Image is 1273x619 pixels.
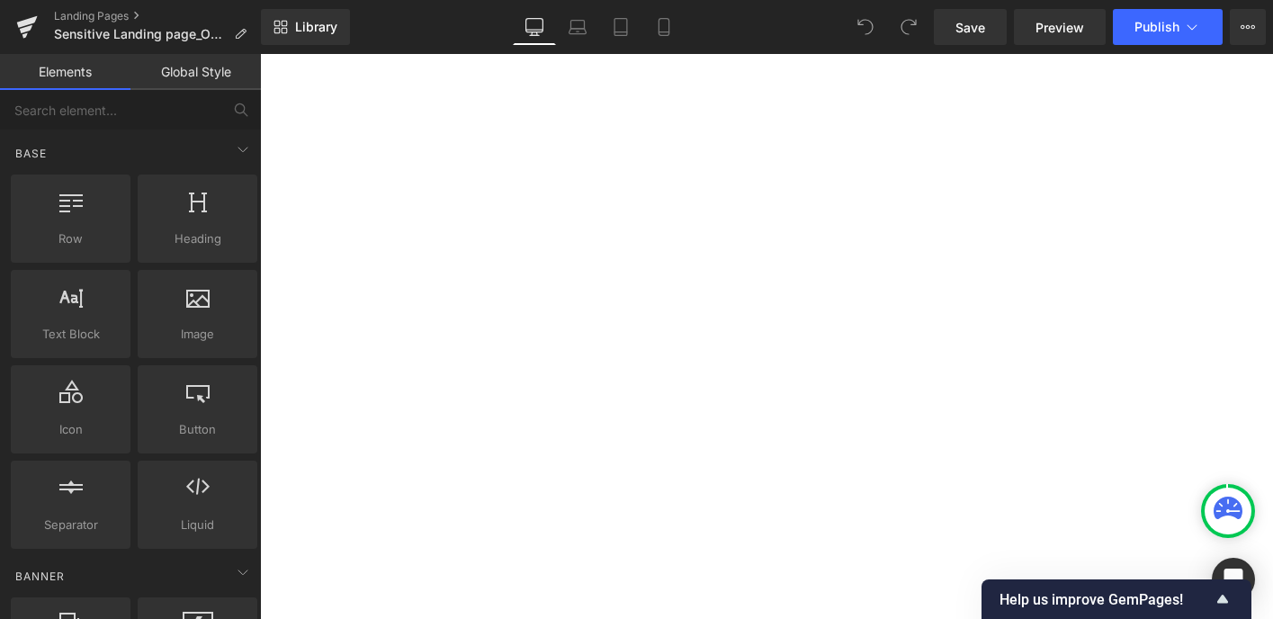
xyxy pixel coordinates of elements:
span: Image [143,325,252,344]
span: Sensitive Landing page_Oct25 [54,27,227,41]
a: Landing Pages [54,9,261,23]
a: Laptop [556,9,599,45]
a: New Library [261,9,350,45]
span: Base [13,145,49,162]
span: Button [143,420,252,439]
button: More [1230,9,1266,45]
span: Preview [1035,18,1084,37]
button: Publish [1113,9,1223,45]
span: Liquid [143,516,252,534]
span: Library [295,19,337,35]
a: Global Style [130,54,261,90]
span: Publish [1134,20,1179,34]
span: Row [16,229,125,248]
span: Heading [143,229,252,248]
span: Help us improve GemPages! [1000,591,1212,608]
a: Desktop [513,9,556,45]
a: Mobile [642,9,686,45]
span: Separator [16,516,125,534]
div: Open Intercom Messenger [1212,558,1255,601]
span: Banner [13,568,67,585]
button: Redo [891,9,927,45]
button: Show survey - Help us improve GemPages! [1000,588,1233,610]
span: Icon [16,420,125,439]
span: Save [955,18,985,37]
a: Preview [1014,9,1106,45]
span: Text Block [16,325,125,344]
a: Tablet [599,9,642,45]
button: Undo [847,9,883,45]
